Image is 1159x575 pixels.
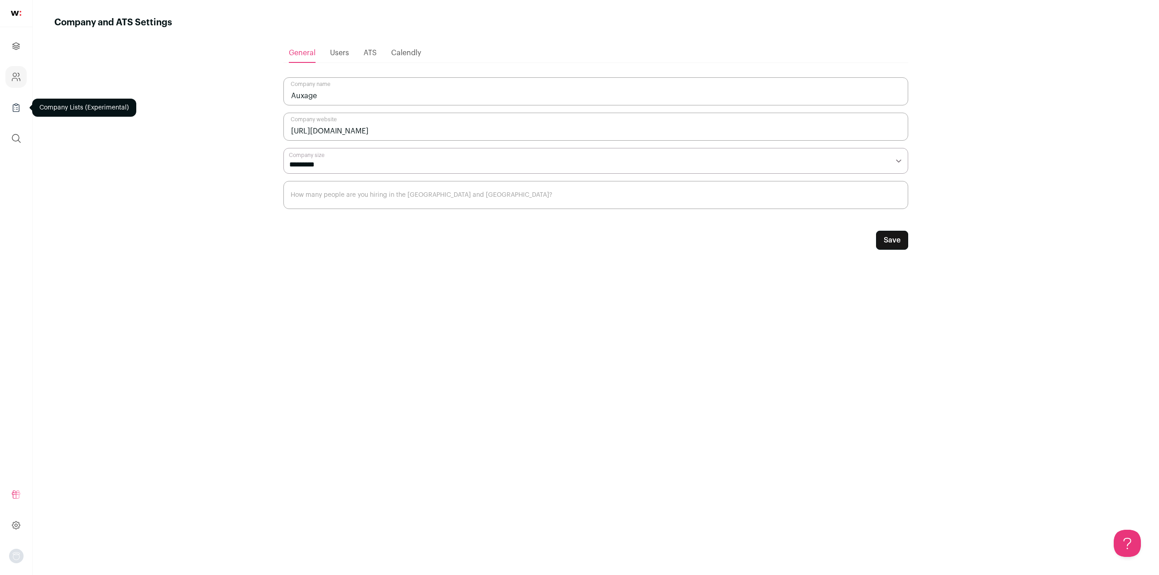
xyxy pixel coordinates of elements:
[876,231,908,250] button: Save
[5,35,27,57] a: Projects
[32,99,136,117] div: Company Lists (Experimental)
[289,49,316,57] span: General
[9,549,24,563] button: Open dropdown
[364,44,377,62] a: ATS
[11,11,21,16] img: wellfound-shorthand-0d5821cbd27db2630d0214b213865d53afaa358527fdda9d0ea32b1df1b89c2c.svg
[283,181,908,209] input: How many people are you hiring in the US and Canada?
[9,549,24,563] img: nopic.png
[54,16,172,29] h1: Company and ATS Settings
[283,77,908,105] input: Company name
[364,49,377,57] span: ATS
[1114,530,1141,557] iframe: Help Scout Beacon - Open
[5,97,27,119] a: Company Lists
[283,113,908,141] input: Company website
[391,44,421,62] a: Calendly
[330,49,349,57] span: Users
[391,49,421,57] span: Calendly
[5,66,27,88] a: Company and ATS Settings
[330,44,349,62] a: Users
